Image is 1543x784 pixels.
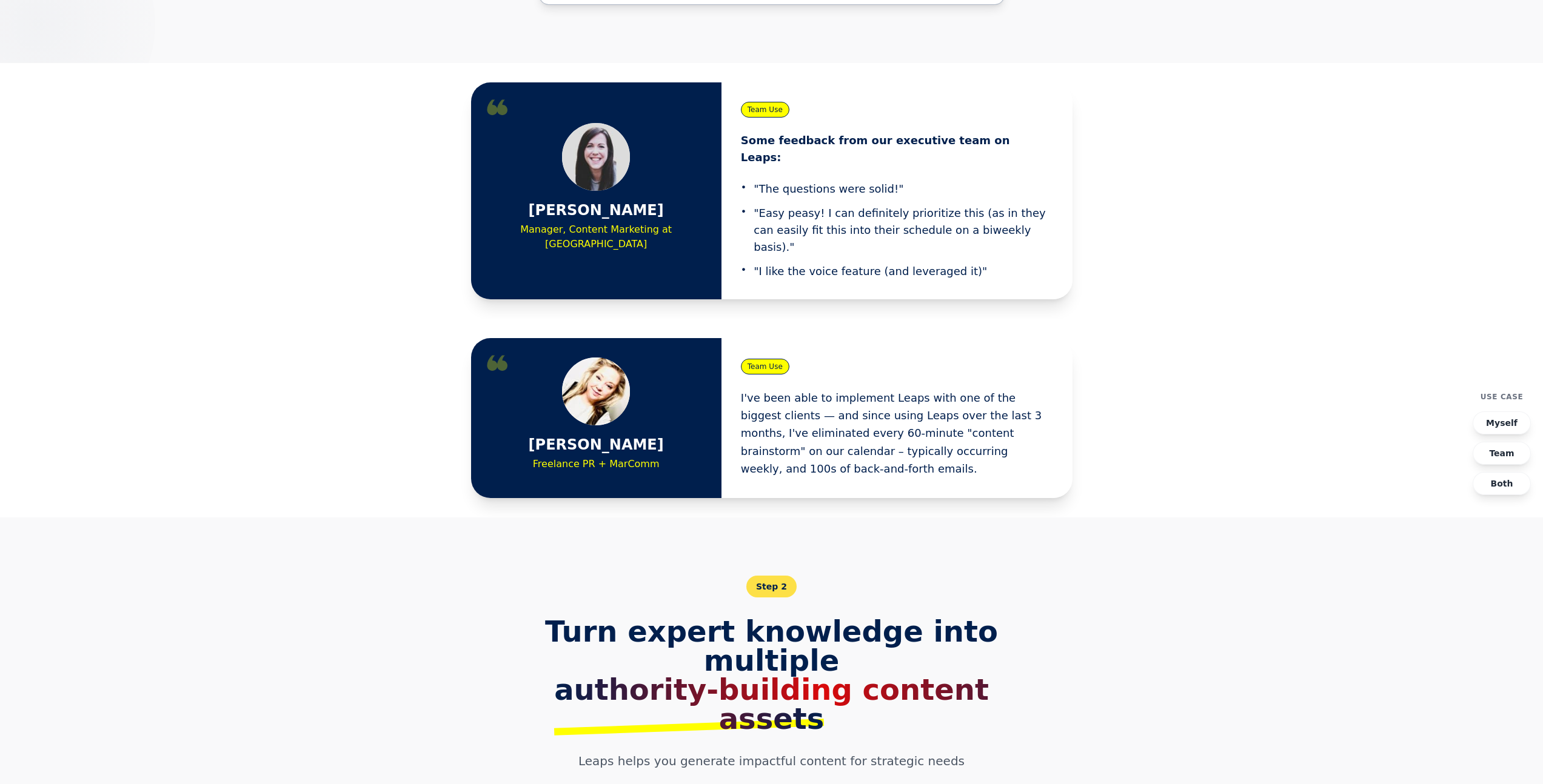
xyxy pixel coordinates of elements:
span: "I like the voice feature (and leveraged it)" [754,263,987,280]
span: Turn expert knowledge into multiple [545,614,998,677]
img: Lindsey Bradshaw [562,357,630,425]
span: Team Use [741,359,789,374]
button: Team [1473,442,1531,465]
h2: Some feedback from our executive team on Leaps: [741,132,1053,166]
h3: [PERSON_NAME] [529,201,664,220]
span: • [741,263,746,277]
p: Leaps helps you generate impactful content for strategic needs [568,752,976,769]
span: "Easy peasy! I can definitely prioritize this (as in they can easily fit this into their schedule... [754,205,1053,256]
p: Manager, Content Marketing at [GEOGRAPHIC_DATA] [490,222,702,251]
span: • [741,181,746,195]
button: Both [1473,472,1531,495]
button: Myself [1473,411,1531,434]
span: Team Use [741,102,789,118]
p: Freelance PR + MarComm [533,457,660,471]
h4: Use Case [1481,392,1524,402]
p: I've been able to implement Leaps with one of the biggest clients — and since using Leaps over th... [741,389,1053,477]
span: • [741,205,746,219]
img: Amanda Conway [562,123,630,191]
h3: [PERSON_NAME] [529,435,664,454]
span: Step 2 [746,576,797,597]
span: "The questions were solid!" [754,181,903,198]
span: authority-building content assets [554,673,989,736]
